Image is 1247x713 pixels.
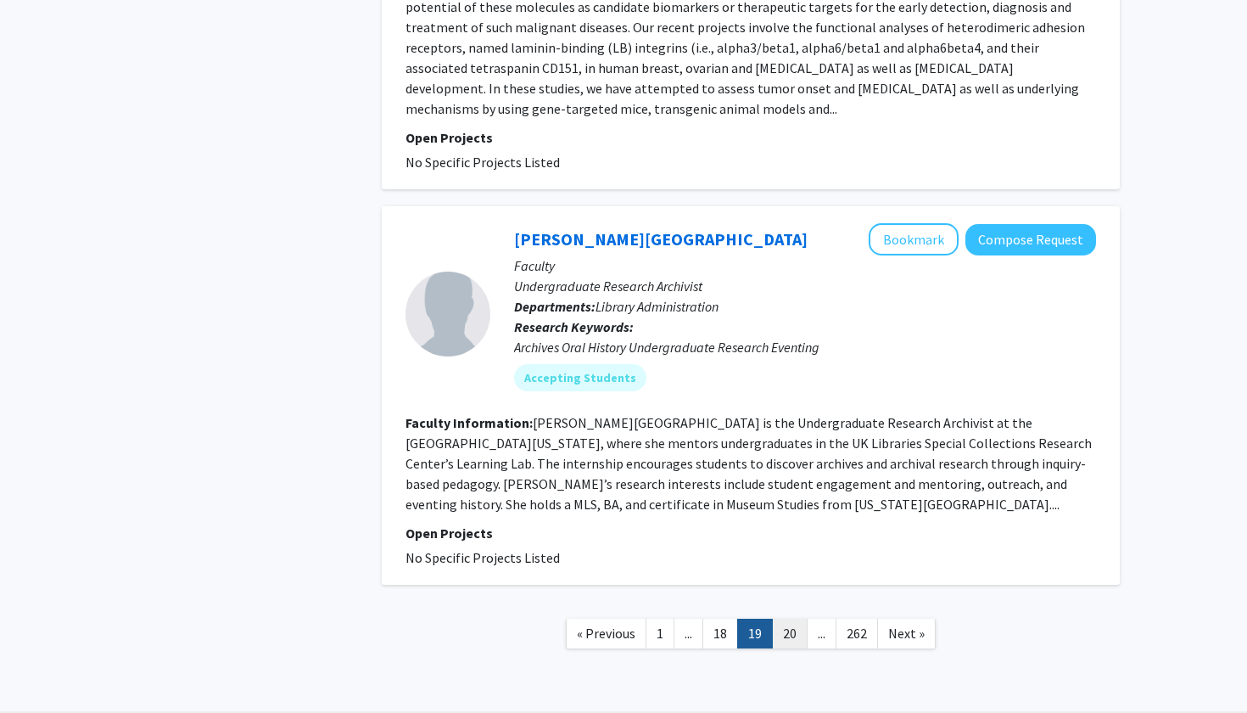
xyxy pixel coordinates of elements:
[888,625,925,642] span: Next »
[577,625,635,642] span: « Previous
[405,523,1096,543] p: Open Projects
[596,298,719,315] span: Library Administration
[877,619,936,648] a: Next
[836,619,878,648] a: 262
[818,625,825,642] span: ...
[965,224,1096,255] button: Compose Request to Carol Street
[405,549,560,566] span: No Specific Projects Listed
[685,625,692,642] span: ...
[869,223,959,255] button: Add Carol Street to Bookmarks
[566,619,646,648] a: Previous
[405,414,533,431] b: Faculty Information:
[514,255,1096,276] p: Faculty
[702,619,738,648] a: 18
[646,619,674,648] a: 1
[737,619,773,648] a: 19
[382,602,1120,671] nav: Page navigation
[514,228,808,250] a: [PERSON_NAME][GEOGRAPHIC_DATA]
[514,337,1096,357] div: Archives Oral History Undergraduate Research Eventing
[772,619,808,648] a: 20
[405,414,1092,513] fg-read-more: [PERSON_NAME][GEOGRAPHIC_DATA] is the Undergraduate Research Archivist at the [GEOGRAPHIC_DATA][U...
[514,364,646,391] mat-chip: Accepting Students
[514,318,634,335] b: Research Keywords:
[13,637,72,700] iframe: Chat
[405,127,1096,148] p: Open Projects
[405,154,560,171] span: No Specific Projects Listed
[514,276,1096,296] p: Undergraduate Research Archivist
[514,298,596,315] b: Departments:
